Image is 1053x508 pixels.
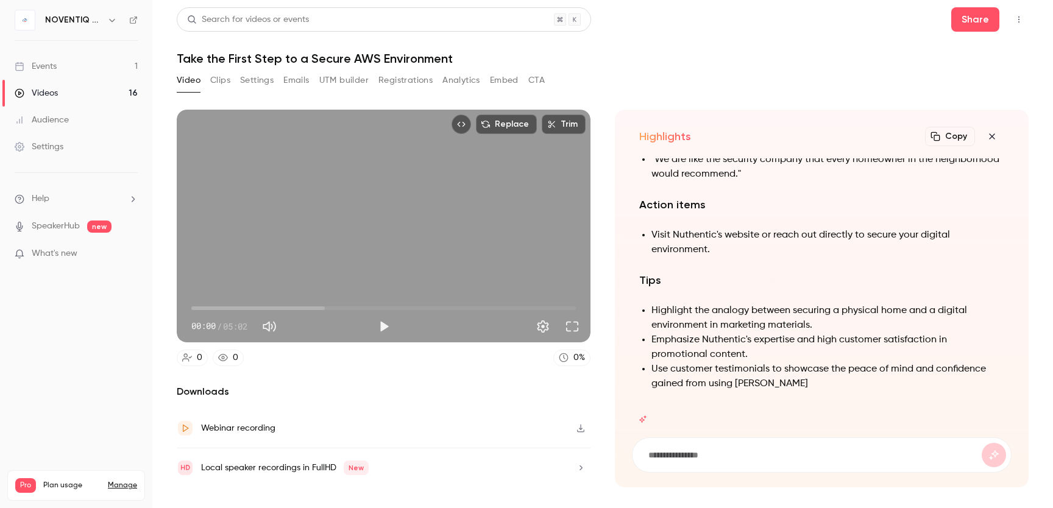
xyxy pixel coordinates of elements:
[639,196,1004,213] h2: Action items
[442,71,480,90] button: Analytics
[191,320,216,333] span: 00:00
[651,362,1004,391] li: Use customer testimonials to showcase the peace of mind and confidence gained from using [PERSON_...
[15,87,58,99] div: Videos
[528,71,545,90] button: CTA
[177,384,590,399] h2: Downloads
[177,51,1029,66] h1: Take the First Step to a Secure AWS Environment
[15,60,57,72] div: Events
[45,14,102,26] h6: NOVENTIQ webinars - Global expertise, local outcomes
[201,421,275,436] div: Webinar recording
[651,228,1004,257] li: Visit Nuthentic's website or reach out directly to secure your digital environment.
[651,152,1004,182] li: "We are like the security company that every homeowner in the neighborhood would recommend."
[639,129,691,144] h2: Highlights
[542,115,586,134] button: Trim
[531,314,555,339] button: Settings
[452,115,471,134] button: Embed video
[15,478,36,493] span: Pro
[283,71,309,90] button: Emails
[15,10,35,30] img: NOVENTIQ webinars - Global expertise, local outcomes
[108,481,137,490] a: Manage
[32,192,49,205] span: Help
[476,115,537,134] button: Replace
[651,303,1004,333] li: Highlight the analogy between securing a physical home and a digital environment in marketing mat...
[319,71,369,90] button: UTM builder
[233,351,238,364] div: 0
[925,127,975,146] button: Copy
[213,350,244,366] a: 0
[43,481,101,490] span: Plan usage
[32,247,77,260] span: What's new
[32,220,80,233] a: SpeakerHub
[87,220,112,233] span: new
[15,114,69,126] div: Audience
[15,192,138,205] li: help-dropdown-opener
[15,141,63,153] div: Settings
[197,351,202,364] div: 0
[573,351,585,364] div: 0 %
[217,320,222,333] span: /
[223,320,247,333] span: 05:02
[257,314,282,339] button: Mute
[177,350,208,366] a: 0
[951,7,999,32] button: Share
[651,333,1004,362] li: Emphasize Nuthentic's expertise and high customer satisfaction in promotional content.
[1009,10,1029,29] button: Top Bar Actions
[372,314,396,339] button: Play
[560,314,584,339] button: Full screen
[210,71,230,90] button: Clips
[191,320,247,333] div: 00:00
[378,71,433,90] button: Registrations
[177,71,200,90] button: Video
[187,13,309,26] div: Search for videos or events
[240,71,274,90] button: Settings
[201,460,369,475] div: Local speaker recordings in FullHD
[490,71,519,90] button: Embed
[553,350,590,366] a: 0%
[639,272,1004,289] h2: Tips
[344,460,369,475] span: New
